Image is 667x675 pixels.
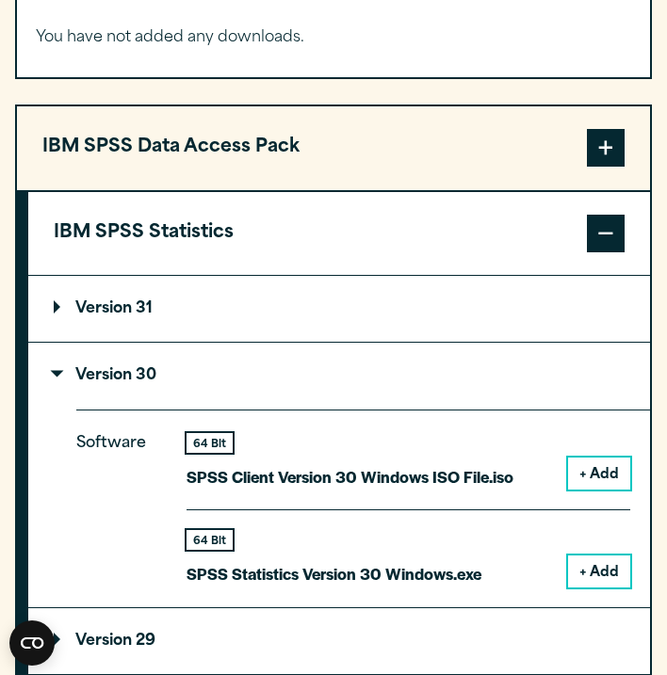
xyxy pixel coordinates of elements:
summary: Version 30 [28,343,650,409]
button: Open CMP widget [9,620,55,666]
p: You have not added any downloads. [36,24,631,52]
button: + Add [568,458,630,490]
div: 64 Bit [187,433,233,453]
summary: Version 29 [28,608,650,674]
div: 64 Bit [187,530,233,550]
p: Version 30 [54,368,156,383]
p: Version 29 [54,634,155,649]
p: Software [76,430,161,572]
summary: Version 31 [28,276,650,342]
p: SPSS Statistics Version 30 Windows.exe [187,560,481,587]
button: IBM SPSS Data Access Pack [17,106,650,190]
p: Version 31 [54,301,153,316]
p: SPSS Client Version 30 Windows ISO File.iso [187,463,513,490]
button: IBM SPSS Statistics [28,192,650,276]
button: + Add [568,555,630,587]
